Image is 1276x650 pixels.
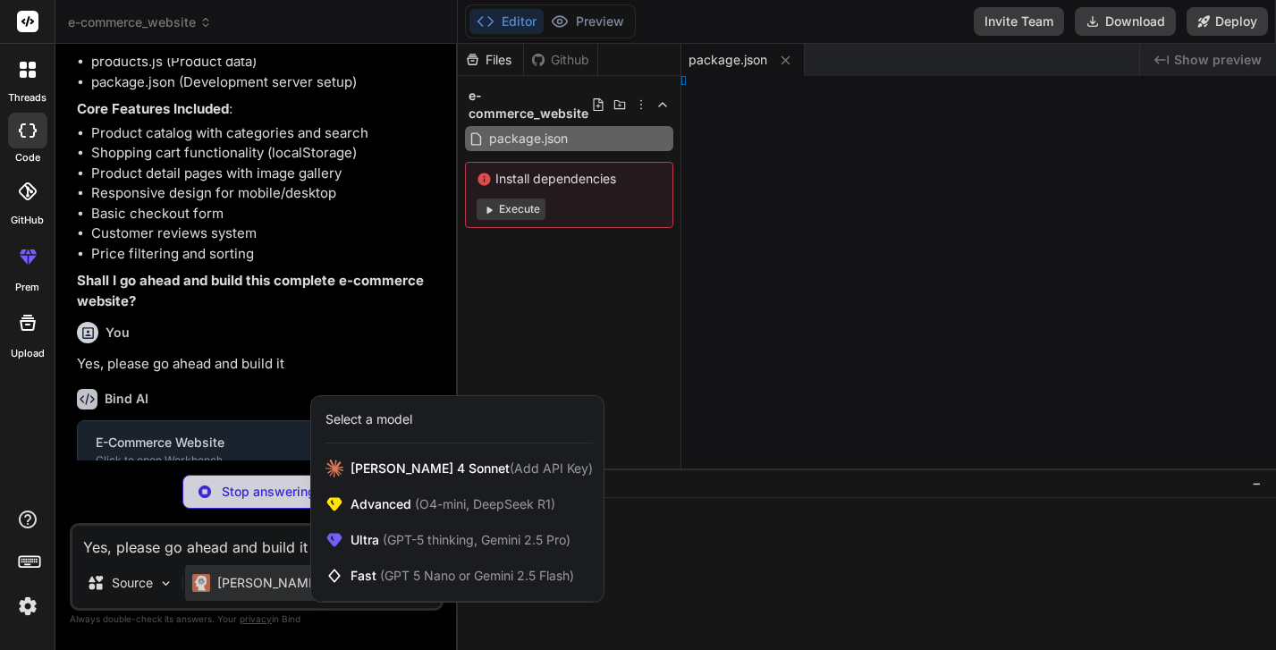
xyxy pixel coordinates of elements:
[351,495,555,513] span: Advanced
[411,496,555,511] span: (O4-mini, DeepSeek R1)
[13,591,43,621] img: settings
[351,567,574,585] span: Fast
[380,568,574,583] span: (GPT 5 Nano or Gemini 2.5 Flash)
[510,460,593,476] span: (Add API Key)
[11,346,45,361] label: Upload
[379,532,570,547] span: (GPT-5 thinking, Gemini 2.5 Pro)
[325,410,412,428] div: Select a model
[351,531,570,549] span: Ultra
[15,150,40,165] label: code
[15,280,39,295] label: prem
[11,213,44,228] label: GitHub
[8,90,46,106] label: threads
[351,460,593,477] span: [PERSON_NAME] 4 Sonnet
